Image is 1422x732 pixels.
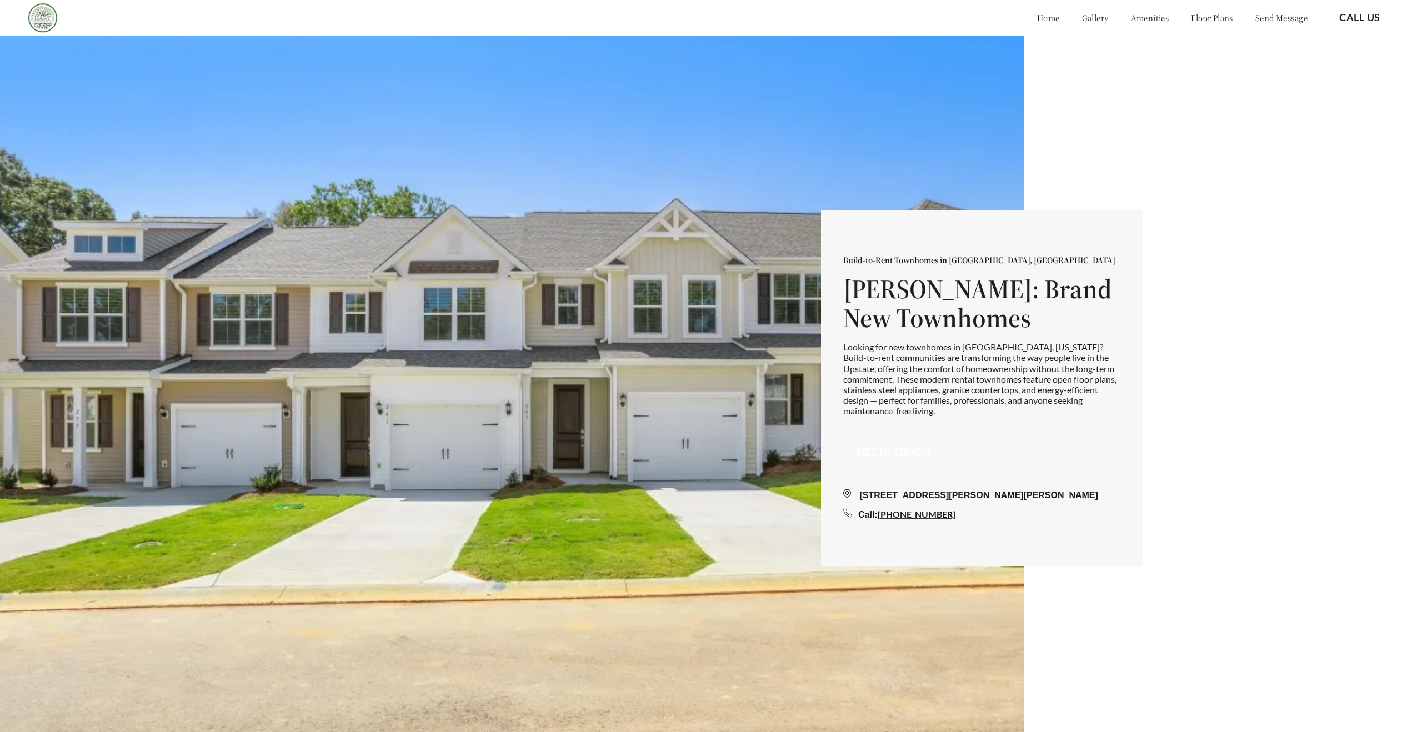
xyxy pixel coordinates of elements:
div: [STREET_ADDRESS][PERSON_NAME][PERSON_NAME] [843,489,1121,502]
h1: [PERSON_NAME]: Brand New Townhomes [843,274,1121,333]
button: Get in touch [843,439,944,464]
p: Looking for new townhomes in [GEOGRAPHIC_DATA], [US_STATE]? Build-to-rent communities are transfo... [843,342,1121,416]
a: send message [1255,12,1308,23]
a: amenities [1131,12,1169,23]
a: Get in touch [857,445,930,458]
img: Company logo [28,3,58,33]
button: Call Us [1325,5,1394,31]
a: gallery [1082,12,1109,23]
p: Build-to-Rent Townhomes in [GEOGRAPHIC_DATA], [GEOGRAPHIC_DATA] [843,254,1121,265]
span: Call: [858,510,878,519]
a: home [1037,12,1060,23]
a: floor plans [1191,12,1233,23]
a: [PHONE_NUMBER] [878,509,955,519]
a: Call Us [1339,12,1380,24]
